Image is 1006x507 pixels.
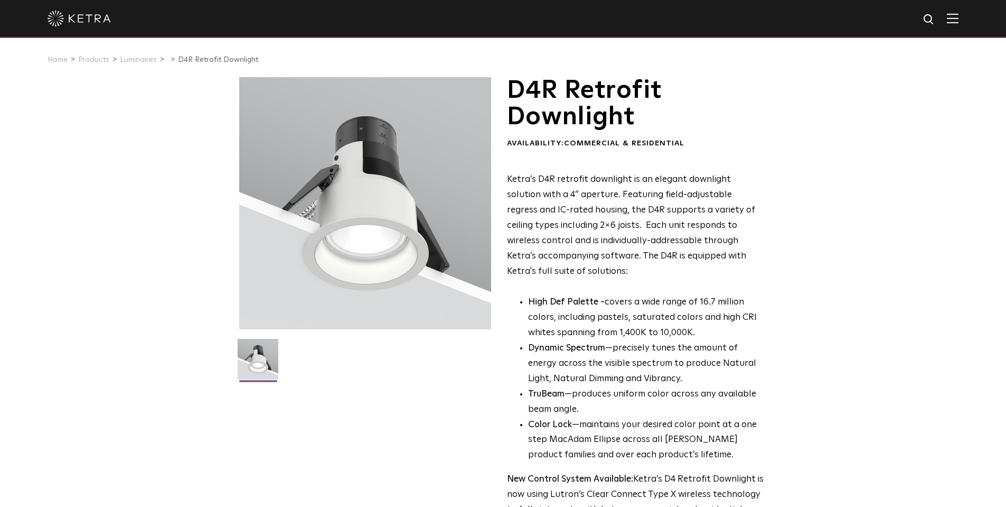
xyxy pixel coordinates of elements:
[507,475,633,484] strong: New Control System Available:
[528,420,572,429] strong: Color Lock
[120,56,157,63] a: Luminaires
[238,339,278,388] img: D4R Retrofit Downlight
[528,390,565,399] strong: TruBeam
[528,387,764,418] li: —produces uniform color across any available beam angle.
[947,13,958,23] img: Hamburger%20Nav.svg
[48,11,111,26] img: ketra-logo-2019-white
[528,418,764,464] li: —maintains your desired color point at a one step MacAdam Ellipse across all [PERSON_NAME] produc...
[528,295,764,341] p: covers a wide range of 16.7 million colors, including pastels, saturated colors and high CRI whit...
[923,13,936,26] img: search icon
[507,172,764,279] p: Ketra’s D4R retrofit downlight is an elegant downlight solution with a 4” aperture. Featuring fie...
[48,56,68,63] a: Home
[178,56,258,63] a: D4R Retrofit Downlight
[528,298,605,307] strong: High Def Palette -
[564,140,684,147] span: Commercial & Residential
[528,341,764,387] li: —precisely tunes the amount of energy across the visible spectrum to produce Natural Light, Natur...
[78,56,109,63] a: Products
[507,77,764,131] h1: D4R Retrofit Downlight
[528,344,605,353] strong: Dynamic Spectrum
[507,139,764,149] div: Availability:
